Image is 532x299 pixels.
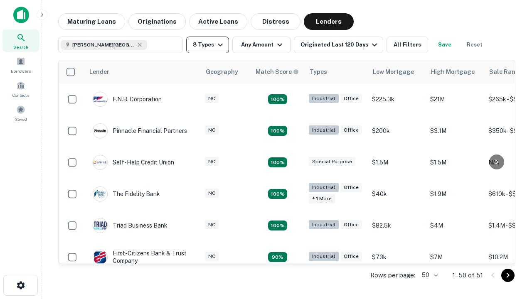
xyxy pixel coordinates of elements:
[340,94,362,103] div: Office
[368,178,426,210] td: $40k
[268,94,287,104] div: Matching Properties: 9, hasApolloMatch: undefined
[426,115,484,147] td: $3.1M
[426,210,484,241] td: $4M
[232,37,291,53] button: Any Amount
[340,183,362,192] div: Office
[128,13,186,30] button: Originations
[370,270,415,280] p: Rows per page:
[340,252,362,261] div: Office
[93,123,187,138] div: Pinnacle Financial Partners
[426,83,484,115] td: $21M
[93,155,174,170] div: Self-help Credit Union
[189,13,247,30] button: Active Loans
[72,41,135,49] span: [PERSON_NAME][GEOGRAPHIC_DATA], [GEOGRAPHIC_DATA]
[93,186,160,201] div: The Fidelity Bank
[340,220,362,230] div: Office
[304,13,354,30] button: Lenders
[368,241,426,273] td: $73k
[268,189,287,199] div: Matching Properties: 14, hasApolloMatch: undefined
[13,7,29,23] img: capitalize-icon.png
[461,37,488,53] button: Reset
[490,233,532,272] iframe: Chat Widget
[89,67,109,77] div: Lender
[268,221,287,230] div: Matching Properties: 8, hasApolloMatch: undefined
[373,67,414,77] div: Low Mortgage
[58,13,125,30] button: Maturing Loans
[368,147,426,178] td: $1.5M
[426,60,484,83] th: High Mortgage
[426,241,484,273] td: $7M
[93,92,162,107] div: F.n.b. Corporation
[294,37,383,53] button: Originated Last 120 Days
[201,60,251,83] th: Geography
[205,94,219,103] div: NC
[309,220,339,230] div: Industrial
[251,60,305,83] th: Capitalize uses an advanced AI algorithm to match your search with the best lender. The match sco...
[93,92,107,106] img: picture
[300,40,379,50] div: Originated Last 120 Days
[309,252,339,261] div: Industrial
[501,269,515,282] button: Go to next page
[310,67,327,77] div: Types
[453,270,483,280] p: 1–50 of 51
[12,92,29,98] span: Contacts
[205,252,219,261] div: NC
[309,157,355,167] div: Special Purpose
[93,250,107,264] img: picture
[426,178,484,210] td: $1.9M
[2,54,39,76] a: Borrowers
[186,37,229,53] button: 8 Types
[268,252,287,262] div: Matching Properties: 7, hasApolloMatch: undefined
[11,68,31,74] span: Borrowers
[205,189,219,198] div: NC
[387,37,428,53] button: All Filters
[13,44,28,50] span: Search
[431,67,475,77] div: High Mortgage
[205,125,219,135] div: NC
[368,115,426,147] td: $200k
[2,102,39,124] a: Saved
[2,29,39,52] a: Search
[340,125,362,135] div: Office
[368,83,426,115] td: $225.3k
[205,220,219,230] div: NC
[419,269,439,281] div: 50
[309,94,339,103] div: Industrial
[206,67,238,77] div: Geography
[15,116,27,123] span: Saved
[93,218,167,233] div: Triad Business Bank
[431,37,458,53] button: Save your search to get updates of matches that match your search criteria.
[368,60,426,83] th: Low Mortgage
[268,126,287,136] div: Matching Properties: 11, hasApolloMatch: undefined
[426,147,484,178] td: $1.5M
[84,60,201,83] th: Lender
[309,183,339,192] div: Industrial
[309,125,339,135] div: Industrial
[309,194,335,203] div: + 1 more
[256,67,299,76] div: Capitalize uses an advanced AI algorithm to match your search with the best lender. The match sco...
[268,157,287,167] div: Matching Properties: 11, hasApolloMatch: undefined
[2,78,39,100] a: Contacts
[251,13,300,30] button: Distress
[93,124,107,138] img: picture
[93,218,107,233] img: picture
[305,60,368,83] th: Types
[93,187,107,201] img: picture
[205,157,219,167] div: NC
[256,67,297,76] h6: Match Score
[93,155,107,169] img: picture
[368,210,426,241] td: $82.5k
[93,250,192,265] div: First-citizens Bank & Trust Company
